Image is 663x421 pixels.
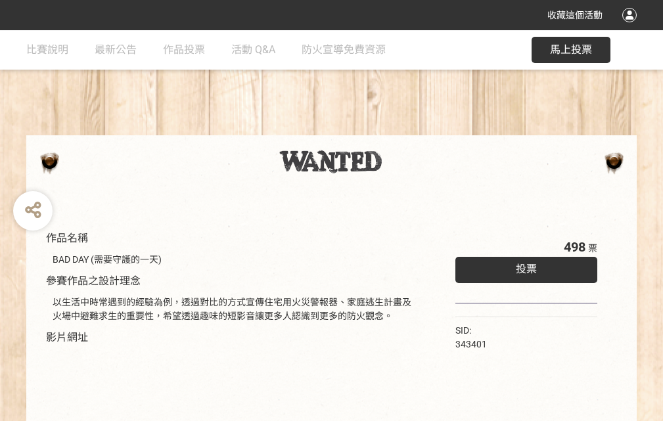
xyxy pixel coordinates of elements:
a: 比賽說明 [26,30,68,70]
span: 最新公告 [95,43,137,56]
iframe: Facebook Share [490,324,556,337]
span: 作品名稱 [46,232,88,244]
span: 收藏這個活動 [547,10,603,20]
span: 作品投票 [163,43,205,56]
div: BAD DAY (需要守護的一天) [53,253,416,267]
a: 防火宣導免費資源 [302,30,386,70]
button: 馬上投票 [532,37,610,63]
span: 投票 [516,263,537,275]
span: 參賽作品之設計理念 [46,275,141,287]
span: 影片網址 [46,331,88,343]
span: SID: 343401 [455,325,487,349]
div: 以生活中時常遇到的經驗為例，透過對比的方式宣傳住宅用火災警報器、家庭逃生計畫及火場中避難求生的重要性，希望透過趣味的短影音讓更多人認識到更多的防火觀念。 [53,296,416,323]
span: 498 [564,239,585,255]
span: 票 [588,243,597,254]
span: 活動 Q&A [231,43,275,56]
a: 活動 Q&A [231,30,275,70]
span: 防火宣導免費資源 [302,43,386,56]
span: 馬上投票 [550,43,592,56]
a: 最新公告 [95,30,137,70]
span: 比賽說明 [26,43,68,56]
a: 作品投票 [163,30,205,70]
